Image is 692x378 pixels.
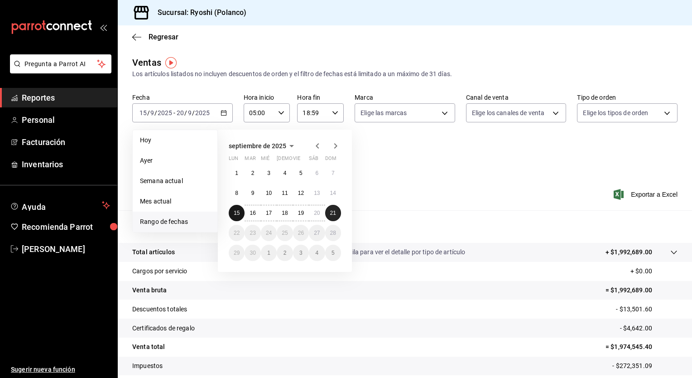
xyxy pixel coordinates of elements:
[315,250,318,256] abbr: 4 de octubre de 2025
[245,225,260,241] button: 23 de septiembre de 2025
[612,361,678,371] p: - $272,351.09
[277,225,293,241] button: 25 de septiembre de 2025
[250,250,255,256] abbr: 30 de septiembre de 2025
[298,230,304,236] abbr: 26 de septiembre de 2025
[472,108,544,117] span: Elige los canales de venta
[245,155,255,165] abbr: martes
[234,210,240,216] abbr: 15 de septiembre de 2025
[299,170,303,176] abbr: 5 de septiembre de 2025
[282,190,288,196] abbr: 11 de septiembre de 2025
[266,210,272,216] abbr: 17 de septiembre de 2025
[261,165,277,181] button: 3 de septiembre de 2025
[314,190,320,196] abbr: 13 de septiembre de 2025
[293,205,309,221] button: 19 de septiembre de 2025
[229,245,245,261] button: 29 de septiembre de 2025
[261,185,277,201] button: 10 de septiembre de 2025
[605,342,678,352] p: = $1,974,545.40
[314,210,320,216] abbr: 20 de septiembre de 2025
[140,217,210,227] span: Rango de fechas
[299,250,303,256] abbr: 3 de octubre de 2025
[132,94,233,101] label: Fecha
[229,205,245,221] button: 15 de septiembre de 2025
[261,155,269,165] abbr: miércoles
[251,170,255,176] abbr: 2 de septiembre de 2025
[245,185,260,201] button: 9 de septiembre de 2025
[140,197,210,206] span: Mes actual
[293,165,309,181] button: 5 de septiembre de 2025
[309,205,325,221] button: 20 de septiembre de 2025
[140,176,210,186] span: Semana actual
[229,185,245,201] button: 8 de septiembre de 2025
[132,56,161,69] div: Ventas
[250,230,255,236] abbr: 23 de septiembre de 2025
[24,59,97,69] span: Pregunta a Parrot AI
[176,109,184,116] input: --
[284,170,287,176] abbr: 4 de septiembre de 2025
[229,165,245,181] button: 1 de septiembre de 2025
[261,205,277,221] button: 17 de septiembre de 2025
[466,94,567,101] label: Canal de venta
[332,170,335,176] abbr: 7 de septiembre de 2025
[325,185,341,201] button: 14 de septiembre de 2025
[132,221,678,232] p: Resumen
[315,247,466,257] p: Da clic en la fila para ver el detalle por tipo de artículo
[165,57,177,68] img: Tooltip marker
[132,33,178,41] button: Regresar
[314,230,320,236] abbr: 27 de septiembre de 2025
[315,170,318,176] abbr: 6 de septiembre de 2025
[267,170,270,176] abbr: 3 de septiembre de 2025
[195,109,210,116] input: ----
[187,109,192,116] input: --
[298,210,304,216] abbr: 19 de septiembre de 2025
[616,305,678,314] p: - $13,501.60
[325,245,341,261] button: 5 de octubre de 2025
[330,230,336,236] abbr: 28 de septiembre de 2025
[235,190,238,196] abbr: 8 de septiembre de 2025
[245,165,260,181] button: 2 de septiembre de 2025
[139,109,147,116] input: --
[267,250,270,256] abbr: 1 de octubre de 2025
[22,158,110,170] span: Inventarios
[330,210,336,216] abbr: 21 de septiembre de 2025
[605,286,678,295] p: = $1,992,689.00
[293,225,309,241] button: 26 de septiembre de 2025
[605,247,652,257] p: + $1,992,689.00
[282,230,288,236] abbr: 25 de septiembre de 2025
[309,155,318,165] abbr: sábado
[251,190,255,196] abbr: 9 de septiembre de 2025
[229,142,286,150] span: septiembre de 2025
[298,190,304,196] abbr: 12 de septiembre de 2025
[630,267,678,276] p: + $0.00
[132,286,167,295] p: Venta bruta
[293,155,300,165] abbr: viernes
[184,109,187,116] span: /
[100,24,107,31] button: open_drawer_menu
[309,185,325,201] button: 13 de septiembre de 2025
[149,33,178,41] span: Regresar
[250,210,255,216] abbr: 16 de septiembre de 2025
[150,109,154,116] input: --
[157,109,173,116] input: ----
[234,230,240,236] abbr: 22 de septiembre de 2025
[132,361,163,371] p: Impuestos
[277,205,293,221] button: 18 de septiembre de 2025
[277,165,293,181] button: 4 de septiembre de 2025
[132,267,187,276] p: Cargos por servicio
[620,324,678,333] p: - $4,642.00
[140,156,210,165] span: Ayer
[577,94,678,101] label: Tipo de orden
[293,185,309,201] button: 12 de septiembre de 2025
[234,250,240,256] abbr: 29 de septiembre de 2025
[22,221,110,233] span: Recomienda Parrot
[277,155,330,165] abbr: jueves
[309,165,325,181] button: 6 de septiembre de 2025
[325,205,341,221] button: 21 de septiembre de 2025
[147,109,150,116] span: /
[325,165,341,181] button: 7 de septiembre de 2025
[293,245,309,261] button: 3 de octubre de 2025
[192,109,195,116] span: /
[22,243,110,255] span: [PERSON_NAME]
[266,190,272,196] abbr: 10 de septiembre de 2025
[140,136,210,145] span: Hoy
[132,324,195,333] p: Certificados de regalo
